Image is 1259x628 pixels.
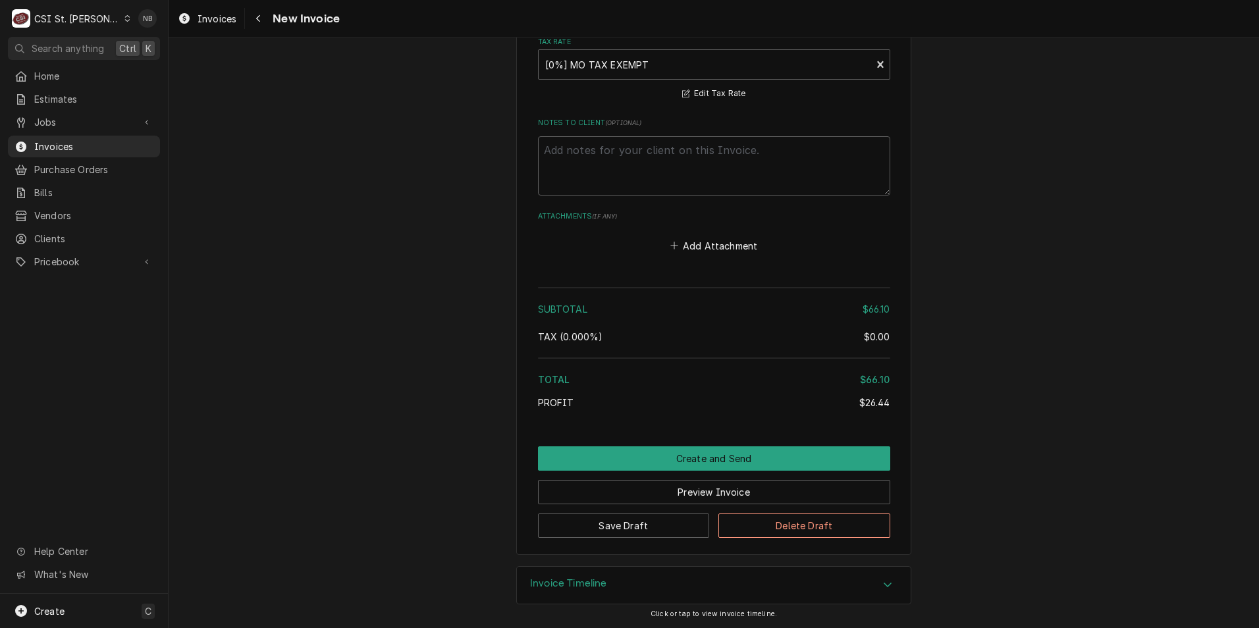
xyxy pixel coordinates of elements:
div: Button Group [538,446,890,538]
a: Go to What's New [8,563,160,585]
button: Search anythingCtrlK [8,37,160,60]
button: Accordion Details Expand Trigger [517,567,911,604]
span: New Invoice [269,10,340,28]
div: Notes to Client [538,118,890,195]
div: Profit [538,396,890,409]
button: Save Draft [538,513,710,538]
button: Create and Send [538,446,890,471]
div: C [12,9,30,28]
span: ( if any ) [592,213,617,220]
div: CSI St. [PERSON_NAME] [34,12,120,26]
div: Nick Badolato's Avatar [138,9,157,28]
span: Tax ( 0.000% ) [538,331,603,342]
div: $66.10 [863,302,890,316]
div: Button Group Row [538,471,890,504]
div: Attachments [538,211,890,255]
a: Bills [8,182,160,203]
span: Bills [34,186,153,199]
div: Invoice Timeline [516,566,911,604]
div: CSI St. Louis's Avatar [12,9,30,28]
a: Clients [8,228,160,249]
span: Ctrl [119,41,136,55]
label: Attachments [538,211,890,222]
span: Estimates [34,92,153,106]
span: Jobs [34,115,134,129]
span: Click or tap to view invoice timeline. [651,610,777,618]
span: Create [34,606,65,617]
span: K [146,41,151,55]
span: Clients [34,232,153,246]
a: Go to Pricebook [8,251,160,273]
span: Total [538,374,570,385]
button: Add Attachment [668,236,760,255]
button: Edit Tax Rate [680,86,748,102]
a: Estimates [8,88,160,110]
span: C [145,604,151,618]
span: Profit [538,397,574,408]
span: What's New [34,567,152,581]
div: $66.10 [860,373,890,386]
h3: Invoice Timeline [530,577,607,590]
span: Search anything [32,41,104,55]
a: Go to Help Center [8,540,160,562]
span: Subtotal [538,303,587,315]
button: Navigate back [248,8,269,29]
span: Home [34,69,153,83]
div: Tax Rate [538,37,890,102]
div: Subtotal [538,302,890,316]
a: Vendors [8,205,160,226]
div: Button Group Row [538,504,890,538]
span: $26.44 [859,397,890,408]
div: Total [538,373,890,386]
button: Preview Invoice [538,480,890,504]
span: Pricebook [34,255,134,269]
a: Home [8,65,160,87]
div: NB [138,9,157,28]
a: Purchase Orders [8,159,160,180]
label: Notes to Client [538,118,890,128]
div: Amount Summary [538,282,890,419]
span: Invoices [198,12,236,26]
button: Delete Draft [718,513,890,538]
span: Purchase Orders [34,163,153,176]
div: $0.00 [864,330,890,344]
span: Vendors [34,209,153,222]
div: Tax [538,330,890,344]
span: Help Center [34,544,152,558]
label: Tax Rate [538,37,890,47]
a: Go to Jobs [8,111,160,133]
div: Accordion Header [517,567,911,604]
div: Button Group Row [538,446,890,471]
a: Invoices [173,8,242,30]
span: ( optional ) [605,119,642,126]
span: Invoices [34,140,153,153]
a: Invoices [8,136,160,157]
